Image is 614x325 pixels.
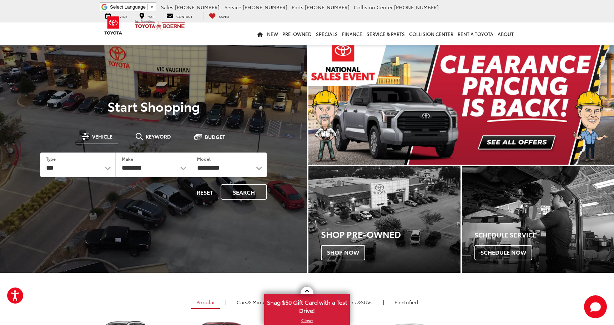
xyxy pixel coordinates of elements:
[146,134,171,139] span: Keyword
[394,4,439,11] span: [PHONE_NUMBER]
[314,22,340,45] a: Specials
[100,14,127,37] img: Toyota
[255,22,265,45] a: Home
[456,22,495,45] a: Rent a Toyota
[225,4,241,11] span: Service
[584,295,607,318] svg: Start Chat
[495,22,516,45] a: About
[46,156,56,162] label: Type
[197,156,211,162] label: Model
[292,4,303,11] span: Parts
[462,166,614,272] div: Toyota
[147,4,148,10] span: ​
[161,12,198,20] a: Contact
[364,22,407,45] a: Service & Parts: Opens in a new tab
[308,36,614,165] section: Carousel section with vehicle pictures - may contain disclaimers.
[584,295,607,318] button: Toggle Chat Window
[321,245,365,260] span: Shop Now
[305,4,349,11] span: [PHONE_NUMBER]
[474,231,614,239] h4: Schedule Service
[30,99,277,113] p: Start Shopping
[100,12,132,20] a: Service
[389,296,423,308] a: Electrified
[354,4,393,11] span: Collision Center
[321,229,460,239] h3: Shop Pre-Owned
[221,184,267,200] button: Search
[134,19,185,32] img: Vic Vaughan Toyota of Boerne
[231,296,277,308] a: Cars
[324,296,378,308] a: SUVs
[308,50,354,150] button: Click to view previous picture.
[161,4,173,11] span: Sales
[308,166,460,272] div: Toyota
[191,184,219,200] button: Reset
[568,50,614,150] button: Click to view next picture.
[110,4,146,10] span: Select Language
[122,156,133,162] label: Make
[308,36,614,165] div: carousel slide number 1 of 2
[308,166,460,272] a: Shop Pre-Owned Shop Now
[340,22,364,45] a: Finance
[474,245,532,260] span: Schedule Now
[191,296,220,309] a: Popular
[280,22,314,45] a: Pre-Owned
[407,22,456,45] a: Collision Center
[381,299,386,306] li: |
[219,14,229,19] span: Saved
[223,299,228,306] li: |
[134,12,160,20] a: Map
[243,4,287,11] span: [PHONE_NUMBER]
[308,36,614,165] img: Clearance Pricing Is Back
[92,134,112,139] span: Vehicle
[175,4,220,11] span: [PHONE_NUMBER]
[462,166,614,272] a: Schedule Service Schedule Now
[265,295,349,316] span: Snag $50 Gift Card with a Test Drive!
[205,134,225,139] span: Budget
[247,299,271,306] span: & Minivan
[110,4,154,10] a: Select Language​
[150,4,154,10] span: ▼
[265,22,280,45] a: New
[203,12,235,20] a: My Saved Vehicles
